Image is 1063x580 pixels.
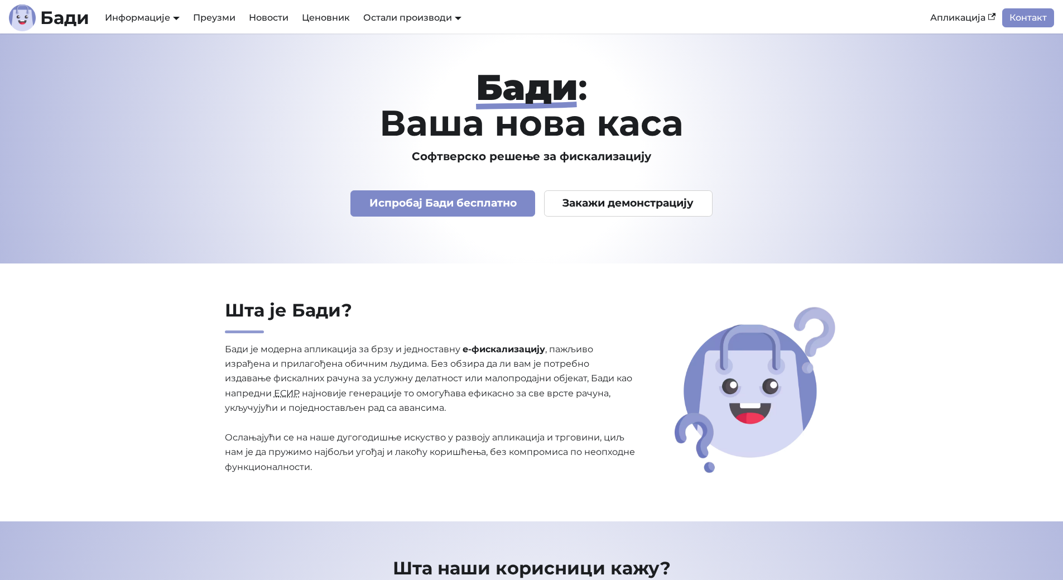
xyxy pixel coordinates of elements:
[105,12,180,23] a: Информације
[225,299,637,333] h2: Шта је Бади?
[350,190,535,217] a: Испробај Бади бесплатно
[186,8,242,27] a: Преузми
[242,8,295,27] a: Новости
[363,12,461,23] a: Остали производи
[40,9,89,27] b: Бади
[671,303,839,477] img: Шта је Бади?
[295,8,357,27] a: Ценовник
[9,4,89,31] a: ЛогоБади
[1002,8,1054,27] a: Контакт
[274,388,300,399] abbr: Електронски систем за издавање рачуна
[172,150,891,164] h3: Софтверско решење за фискализацију
[225,342,637,475] p: Бади је модерна апликација за брзу и једноставну , пажљиво израђена и прилагођена обичним људима....
[476,65,578,109] strong: Бади
[172,69,891,141] h1: : Ваша нова каса
[544,190,713,217] a: Закажи демонстрацију
[923,8,1002,27] a: Апликација
[9,4,36,31] img: Лого
[463,344,545,354] strong: е-фискализацију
